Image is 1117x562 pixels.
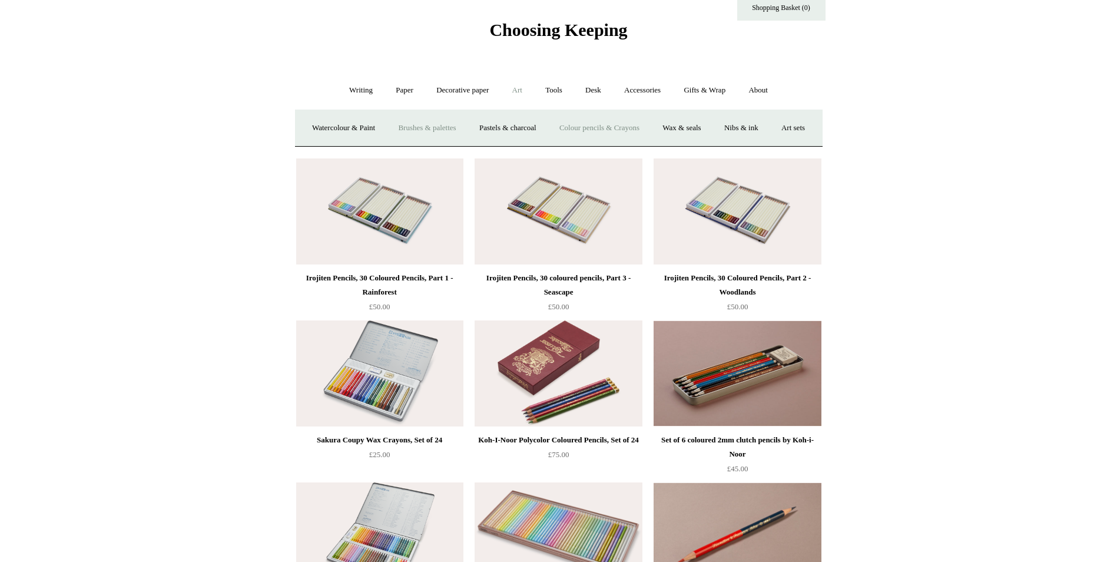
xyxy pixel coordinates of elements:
[296,320,463,427] a: Sakura Coupy Wax Crayons, Set of 24 Sakura Coupy Wax Crayons, Set of 24
[771,113,816,144] a: Art sets
[475,158,642,265] a: Irojiten Pencils, 30 coloured pencils, Part 3 - Seascape Irojiten Pencils, 30 coloured pencils, P...
[296,158,463,265] a: Irojiten Pencils, 30 Coloured Pencils, Part 1 - Rainforest Irojiten Pencils, 30 Coloured Pencils,...
[654,271,821,319] a: Irojiten Pencils, 30 Coloured Pencils, Part 2 - Woodlands £50.00
[475,320,642,427] img: Koh-I-Noor Polycolor Coloured Pencils, Set of 24
[296,158,463,265] img: Irojiten Pencils, 30 Coloured Pencils, Part 1 - Rainforest
[426,75,499,106] a: Decorative paper
[727,464,748,473] span: £45.00
[654,320,821,427] img: Set of 6 coloured 2mm clutch pencils by Koh-i-Noor
[548,302,569,311] span: £50.00
[478,271,639,299] div: Irojiten Pencils, 30 coloured pencils, Part 3 - Seascape
[475,158,642,265] img: Irojiten Pencils, 30 coloured pencils, Part 3 - Seascape
[535,75,573,106] a: Tools
[475,271,642,319] a: Irojiten Pencils, 30 coloured pencils, Part 3 - Seascape £50.00
[657,433,818,461] div: Set of 6 coloured 2mm clutch pencils by Koh-i-Noor
[489,20,627,39] span: Choosing Keeping
[296,433,463,481] a: Sakura Coupy Wax Crayons, Set of 24 £25.00
[657,271,818,299] div: Irojiten Pencils, 30 Coloured Pencils, Part 2 - Woodlands
[469,113,547,144] a: Pastels & charcoal
[654,320,821,427] a: Set of 6 coloured 2mm clutch pencils by Koh-i-Noor Set of 6 coloured 2mm clutch pencils by Koh-i-...
[301,113,386,144] a: Watercolour & Paint
[478,433,639,447] div: Koh-I-Noor Polycolor Coloured Pencils, Set of 24
[475,433,642,481] a: Koh-I-Noor Polycolor Coloured Pencils, Set of 24 £75.00
[673,75,736,106] a: Gifts & Wrap
[299,271,460,299] div: Irojiten Pencils, 30 Coloured Pencils, Part 1 - Rainforest
[548,450,569,459] span: £75.00
[549,113,650,144] a: Colour pencils & Crayons
[475,320,642,427] a: Koh-I-Noor Polycolor Coloured Pencils, Set of 24 Koh-I-Noor Polycolor Coloured Pencils, Set of 24
[369,450,390,459] span: £25.00
[489,29,627,38] a: Choosing Keeping
[652,113,711,144] a: Wax & seals
[738,75,778,106] a: About
[714,113,769,144] a: Nibs & ink
[385,75,424,106] a: Paper
[575,75,612,106] a: Desk
[654,433,821,481] a: Set of 6 coloured 2mm clutch pencils by Koh-i-Noor £45.00
[296,320,463,427] img: Sakura Coupy Wax Crayons, Set of 24
[296,271,463,319] a: Irojiten Pencils, 30 Coloured Pencils, Part 1 - Rainforest £50.00
[299,433,460,447] div: Sakura Coupy Wax Crayons, Set of 24
[654,158,821,265] img: Irojiten Pencils, 30 Coloured Pencils, Part 2 - Woodlands
[654,158,821,265] a: Irojiten Pencils, 30 Coloured Pencils, Part 2 - Woodlands Irojiten Pencils, 30 Coloured Pencils, ...
[387,113,466,144] a: Brushes & palettes
[369,302,390,311] span: £50.00
[727,302,748,311] span: £50.00
[339,75,383,106] a: Writing
[614,75,671,106] a: Accessories
[502,75,533,106] a: Art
